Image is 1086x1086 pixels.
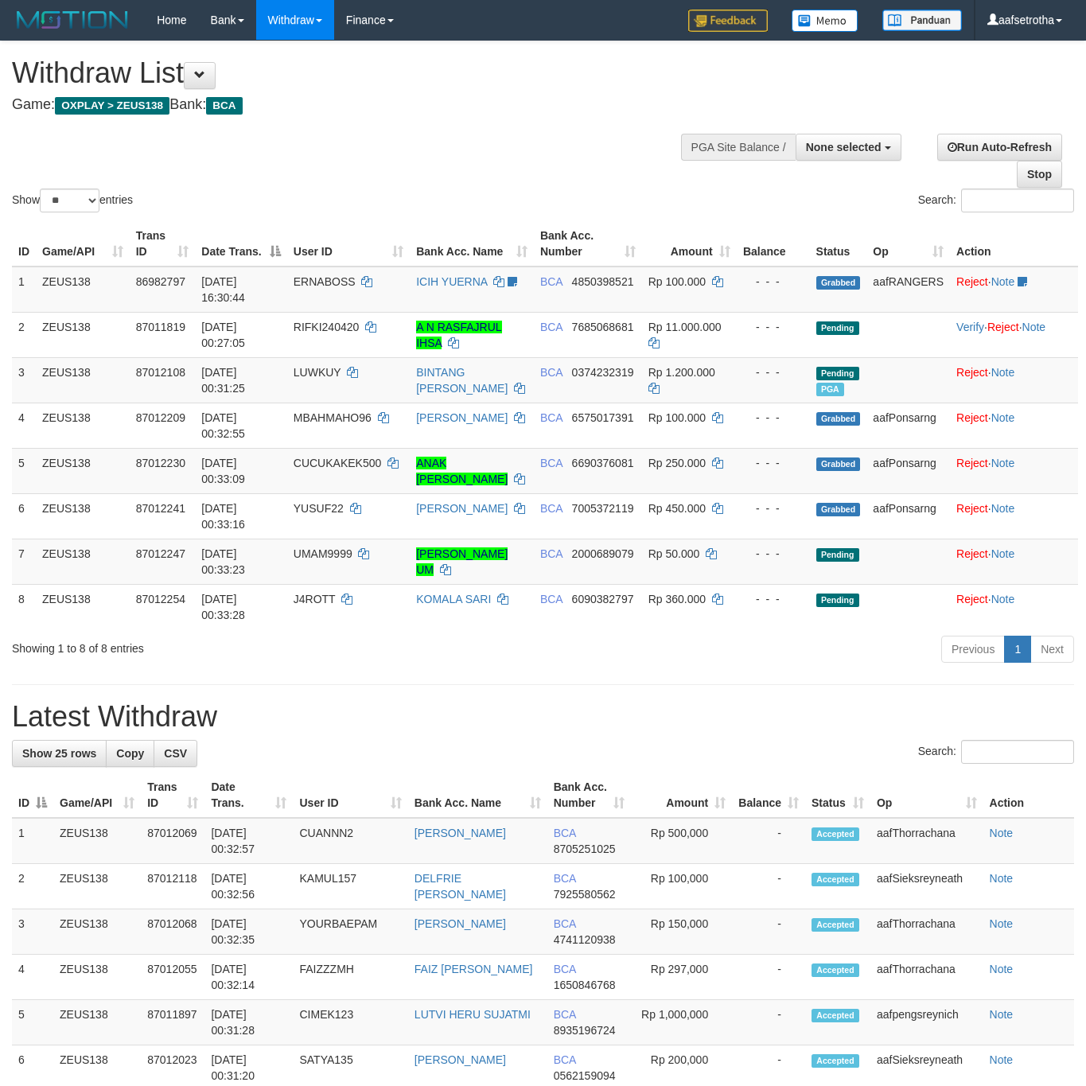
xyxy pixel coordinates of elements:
td: 6 [12,493,36,539]
span: BCA [540,411,562,424]
a: ICIH YUERNA [416,275,487,288]
td: 4 [12,955,53,1000]
span: Pending [816,548,859,562]
th: Amount: activate to sort column ascending [631,773,732,818]
th: Op: activate to sort column ascending [870,773,983,818]
td: 4 [12,403,36,448]
div: - - - [743,546,804,562]
td: ZEUS138 [36,448,130,493]
span: Copy 6575017391 to clipboard [572,411,634,424]
td: 1 [12,818,53,864]
span: RIFKI240420 [294,321,360,333]
span: Accepted [812,1054,859,1068]
td: aafRANGERS [866,267,950,313]
a: [PERSON_NAME] UM [416,547,508,576]
span: [DATE] 16:30:44 [201,275,245,304]
a: Note [990,1053,1014,1066]
span: BCA [554,963,576,975]
td: 87011897 [141,1000,204,1045]
span: Rp 50.000 [648,547,700,560]
a: LUTVI HERU SUJATMI [415,1008,531,1021]
td: - [732,1000,805,1045]
label: Search: [918,189,1074,212]
span: J4ROTT [294,593,336,605]
td: ZEUS138 [53,818,141,864]
a: CSV [154,740,197,767]
span: BCA [554,1053,576,1066]
a: Show 25 rows [12,740,107,767]
th: Status [810,221,867,267]
th: Bank Acc. Number: activate to sort column ascending [534,221,642,267]
span: Copy [116,747,144,760]
td: · [950,357,1078,403]
td: ZEUS138 [36,357,130,403]
td: · [950,493,1078,539]
td: 87012069 [141,818,204,864]
th: Bank Acc. Name: activate to sort column ascending [410,221,534,267]
h1: Withdraw List [12,57,708,89]
td: ZEUS138 [36,539,130,584]
a: Reject [987,321,1019,333]
td: 87012068 [141,909,204,955]
td: 5 [12,448,36,493]
th: Date Trans.: activate to sort column ascending [204,773,293,818]
span: Copy 7685068681 to clipboard [572,321,634,333]
span: BCA [540,593,562,605]
a: Reject [956,411,988,424]
span: Rp 250.000 [648,457,706,469]
td: aafPonsarng [866,493,950,539]
span: Rp 1.200.000 [648,366,715,379]
th: Amount: activate to sort column ascending [642,221,737,267]
a: Note [990,963,1014,975]
div: - - - [743,500,804,516]
th: Trans ID: activate to sort column ascending [141,773,204,818]
td: · [950,403,1078,448]
span: BCA [554,872,576,885]
span: Accepted [812,873,859,886]
th: Balance [737,221,810,267]
span: Pending [816,367,859,380]
a: Verify [956,321,984,333]
input: Search: [961,740,1074,764]
a: Note [991,411,1015,424]
span: Pending [816,321,859,335]
th: Bank Acc. Number: activate to sort column ascending [547,773,631,818]
td: Rp 297,000 [631,955,732,1000]
a: ANAK [PERSON_NAME] [416,457,508,485]
span: YUSUF22 [294,502,344,515]
div: PGA Site Balance / [681,134,796,161]
a: [PERSON_NAME] [415,917,506,930]
span: Copy 2000689079 to clipboard [572,547,634,560]
span: Accepted [812,918,859,932]
th: Game/API: activate to sort column ascending [53,773,141,818]
td: ZEUS138 [36,312,130,357]
td: Rp 100,000 [631,864,732,909]
td: aafSieksreyneath [870,864,983,909]
span: Copy 8935196724 to clipboard [554,1024,616,1037]
td: ZEUS138 [36,403,130,448]
span: Grabbed [816,276,861,290]
td: 87012055 [141,955,204,1000]
span: [DATE] 00:27:05 [201,321,245,349]
span: Accepted [812,963,859,977]
span: Rp 100.000 [648,411,706,424]
td: Rp 1,000,000 [631,1000,732,1045]
th: User ID: activate to sort column ascending [287,221,410,267]
span: ERNABOSS [294,275,356,288]
a: Run Auto-Refresh [937,134,1062,161]
th: ID: activate to sort column descending [12,773,53,818]
th: Action [983,773,1074,818]
span: LUWKUY [294,366,341,379]
a: Previous [941,636,1005,663]
a: A N RASFAJRUL IHSA [416,321,501,349]
th: Action [950,221,1078,267]
td: aafpengsreynich [870,1000,983,1045]
a: [PERSON_NAME] [416,502,508,515]
span: Copy 4741120938 to clipboard [554,933,616,946]
a: 1 [1004,636,1031,663]
td: FAIZZZMH [293,955,407,1000]
span: [DATE] 00:33:23 [201,547,245,576]
th: Balance: activate to sort column ascending [732,773,805,818]
a: Note [991,366,1015,379]
a: Note [991,547,1015,560]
